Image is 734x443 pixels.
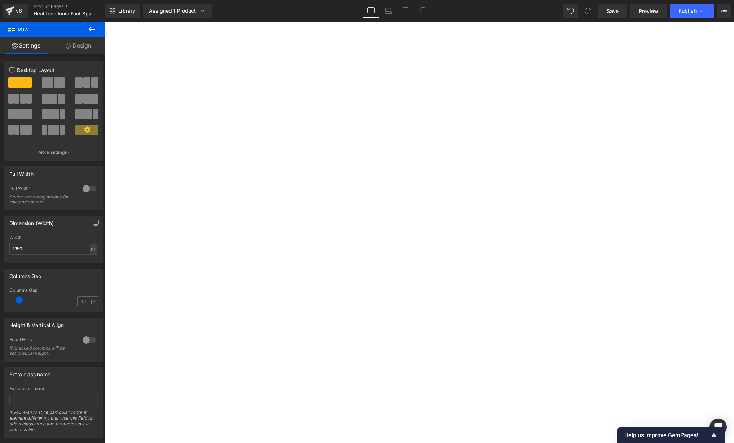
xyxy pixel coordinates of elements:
button: Publish [670,4,714,18]
button: More settings [4,144,103,161]
a: New Library [105,4,140,18]
button: Show survey - Help us improve GemPages! [624,431,718,439]
div: px [90,244,97,254]
a: Tablet [397,4,414,18]
div: Height & Vertical Align [9,318,64,328]
p: Desktop Layout [9,66,98,74]
div: Columns Gap [9,269,41,279]
div: If checked columns will be set to equal height. [9,346,74,356]
div: v6 [14,6,23,15]
button: Undo [563,4,578,18]
span: Preview [639,7,658,15]
span: Publish [678,8,697,14]
a: Product Pages [34,4,116,9]
span: Row [7,22,79,37]
span: px [91,299,97,304]
a: v6 [3,4,28,18]
a: Desktop [362,4,380,18]
div: Extra class name [9,386,98,391]
a: Laptop [380,4,397,18]
span: Library [118,8,135,14]
div: Assigned 1 Product [149,7,206,14]
span: Healifeco Ionic Foot Spa - Hanaan PP other sections YY [34,11,103,17]
div: Dimension (Width) [9,216,54,226]
div: Select stretching options for row and content. [9,194,74,205]
input: auto [9,243,98,255]
div: Equal Height [9,337,75,344]
a: Preview [630,4,667,18]
button: More [717,4,731,18]
div: Open Intercom Messenger [709,419,727,436]
div: Full Width [9,167,34,177]
div: Width [9,235,98,240]
span: Help us improve GemPages! [624,432,709,439]
div: If you wish to style particular content element differently, then use this field to add a class n... [9,410,98,437]
span: Save [607,7,619,15]
div: Full Width [9,185,75,193]
button: Redo [581,4,595,18]
div: Columns Gap [9,288,98,293]
a: Design [52,37,105,54]
div: Extra class name [9,367,50,377]
p: More settings [38,149,67,156]
a: Mobile [414,4,432,18]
